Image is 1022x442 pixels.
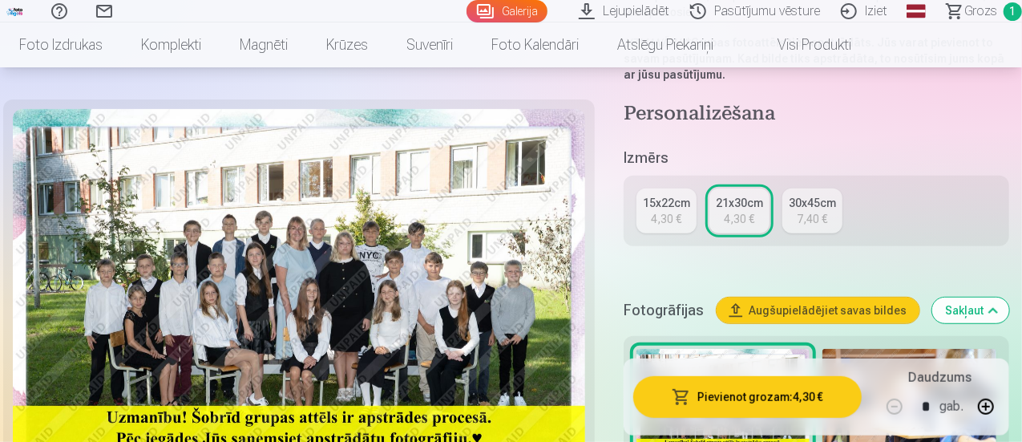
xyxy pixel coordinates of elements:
[798,211,828,227] div: 7,40 €
[717,298,919,323] button: Augšupielādējiet savas bildes
[598,22,733,67] a: Atslēgu piekariņi
[1004,2,1022,21] span: 1
[964,2,997,21] span: Grozs
[636,189,697,233] a: 15x22cm4,30 €
[716,195,763,211] div: 21x30cm
[624,147,1009,169] h5: Izmērs
[733,22,871,67] a: Visi produkti
[472,22,598,67] a: Foto kalendāri
[624,102,1009,128] h4: Personalizēšana
[220,22,307,67] a: Magnēti
[122,22,220,67] a: Komplekti
[939,387,963,426] div: gab.
[725,211,755,227] div: 4,30 €
[789,195,836,211] div: 30x45cm
[652,211,682,227] div: 4,30 €
[932,298,1009,323] button: Sakļaut
[6,6,24,16] img: /fa1
[782,189,842,233] a: 30x45cm7,40 €
[709,189,770,233] a: 21x30cm4,30 €
[633,376,862,418] button: Pievienot grozam:4,30 €
[307,22,387,67] a: Krūzes
[643,195,690,211] div: 15x22cm
[624,299,704,322] h5: Fotogrāfijas
[387,22,472,67] a: Suvenīri
[909,368,972,387] h5: Daudzums
[624,36,1004,81] strong: Grupas fotoattēls tiek apstrādāts. Jūs varat pievienot to savam pasūtījumam. Kad bilde tiks apstr...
